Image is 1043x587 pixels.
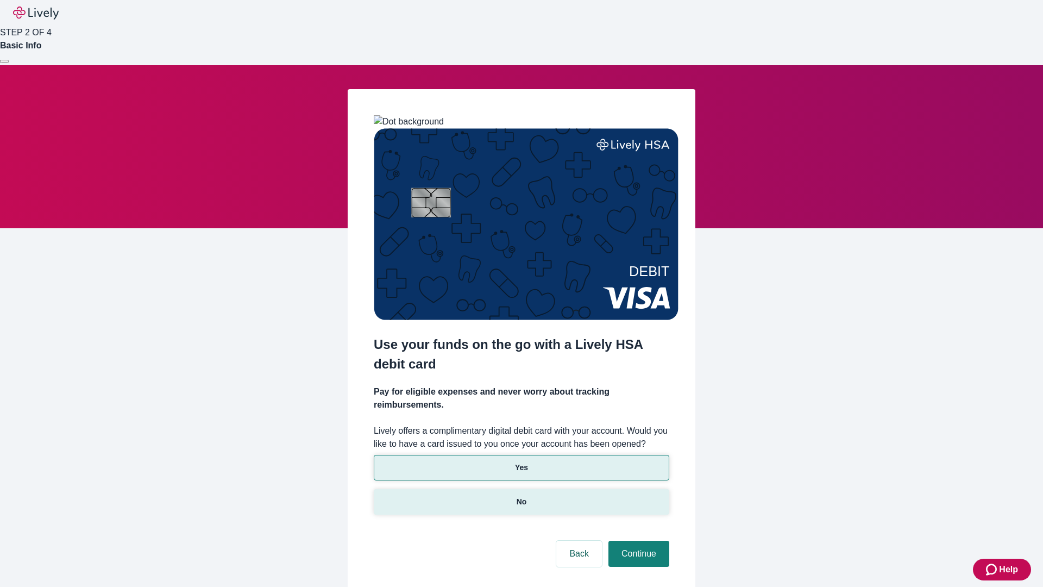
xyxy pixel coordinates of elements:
[374,489,669,515] button: No
[999,563,1018,576] span: Help
[374,455,669,480] button: Yes
[608,541,669,567] button: Continue
[374,128,678,320] img: Debit card
[374,385,669,411] h4: Pay for eligible expenses and never worry about tracking reimbursements.
[374,115,444,128] img: Dot background
[374,335,669,374] h2: Use your funds on the go with a Lively HSA debit card
[973,559,1031,580] button: Zendesk support iconHelp
[374,424,669,451] label: Lively offers a complimentary digital debit card with your account. Would you like to have a card...
[517,496,527,508] p: No
[515,462,528,473] p: Yes
[986,563,999,576] svg: Zendesk support icon
[556,541,602,567] button: Back
[13,7,59,20] img: Lively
